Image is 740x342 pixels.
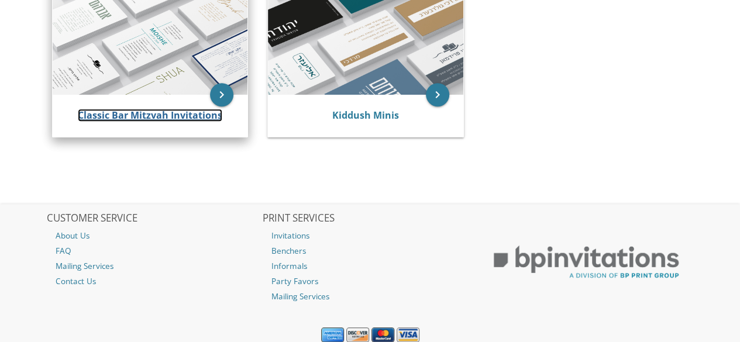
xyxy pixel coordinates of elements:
a: Party Favors [263,274,477,289]
a: Classic Bar Mitzvah Invitations [78,109,222,122]
h2: CUSTOMER SERVICE [47,213,261,224]
img: BP Print Group [479,236,694,288]
a: Mailing Services [47,258,261,274]
a: keyboard_arrow_right [426,83,449,106]
a: Kiddush Minis [332,109,399,122]
a: Invitations [263,228,477,243]
a: Informals [263,258,477,274]
a: keyboard_arrow_right [210,83,233,106]
a: Benchers [263,243,477,258]
a: Mailing Services [263,289,477,304]
h2: PRINT SERVICES [263,213,477,224]
a: FAQ [47,243,261,258]
a: About Us [47,228,261,243]
a: Contact Us [47,274,261,289]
